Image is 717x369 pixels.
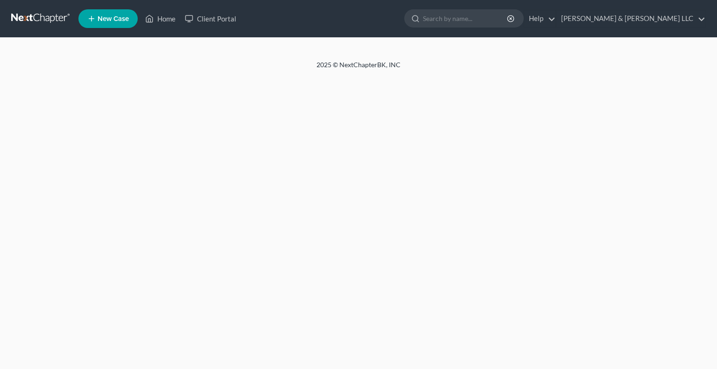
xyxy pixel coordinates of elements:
[524,10,555,27] a: Help
[141,10,180,27] a: Home
[556,10,705,27] a: [PERSON_NAME] & [PERSON_NAME] LLC
[98,15,129,22] span: New Case
[180,10,241,27] a: Client Portal
[92,60,625,77] div: 2025 © NextChapterBK, INC
[423,10,508,27] input: Search by name...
